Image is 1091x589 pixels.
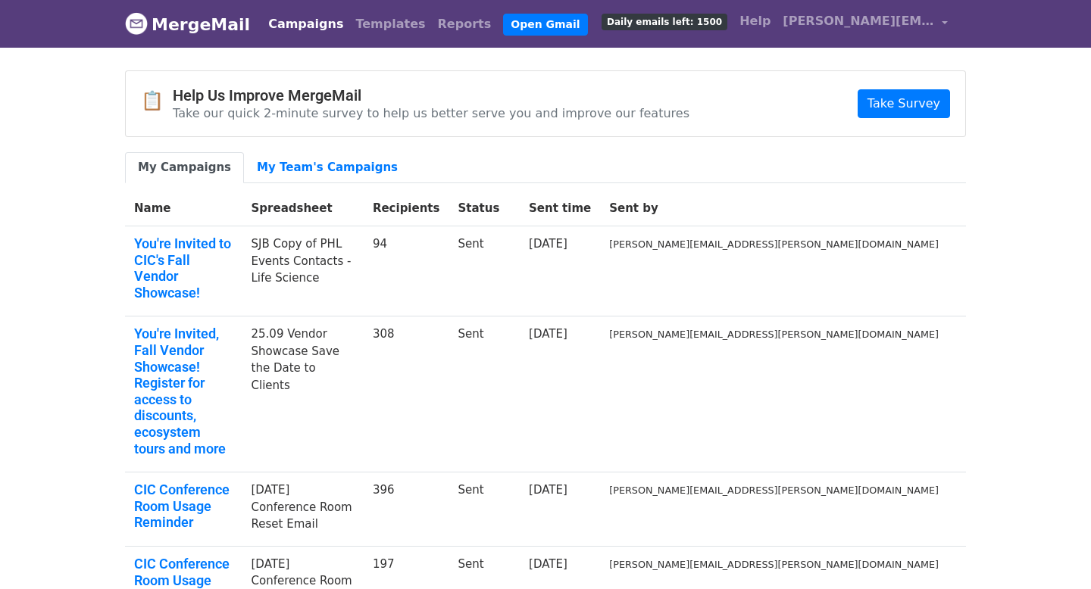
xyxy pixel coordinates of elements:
[529,483,567,497] a: [DATE]
[432,9,498,39] a: Reports
[529,327,567,341] a: [DATE]
[173,86,689,104] h4: Help Us Improve MergeMail
[364,226,449,316] td: 94
[449,191,520,226] th: Status
[733,6,777,36] a: Help
[520,191,600,226] th: Sent time
[858,89,950,118] a: Take Survey
[242,472,364,547] td: [DATE] Conference Room Reset Email
[449,316,520,472] td: Sent
[364,191,449,226] th: Recipients
[244,152,411,183] a: My Team's Campaigns
[134,235,233,301] a: You're Invited to CIC's Fall Vendor Showcase!
[134,481,233,531] a: CIC Conference Room Usage Reminder
[242,316,364,472] td: 25.09 Vendor Showcase Save the Date to Clients
[609,559,939,570] small: [PERSON_NAME][EMAIL_ADDRESS][PERSON_NAME][DOMAIN_NAME]
[141,90,173,112] span: 📋
[242,226,364,316] td: SJB Copy of PHL Events Contacts - Life Science
[602,14,727,30] span: Daily emails left: 1500
[125,152,244,183] a: My Campaigns
[125,12,148,35] img: MergeMail logo
[609,485,939,496] small: [PERSON_NAME][EMAIL_ADDRESS][PERSON_NAME][DOMAIN_NAME]
[609,329,939,340] small: [PERSON_NAME][EMAIL_ADDRESS][PERSON_NAME][DOMAIN_NAME]
[125,191,242,226] th: Name
[125,8,250,40] a: MergeMail
[449,472,520,547] td: Sent
[600,191,948,226] th: Sent by
[596,6,733,36] a: Daily emails left: 1500
[529,237,567,251] a: [DATE]
[349,9,431,39] a: Templates
[449,226,520,316] td: Sent
[777,6,954,42] a: [PERSON_NAME][EMAIL_ADDRESS][PERSON_NAME][DOMAIN_NAME]
[134,326,233,457] a: You're Invited, Fall Vendor Showcase! Register for access to discounts, ecosystem tours and more
[783,12,934,30] span: [PERSON_NAME][EMAIL_ADDRESS][PERSON_NAME][DOMAIN_NAME]
[364,316,449,472] td: 308
[609,238,939,250] small: [PERSON_NAME][EMAIL_ADDRESS][PERSON_NAME][DOMAIN_NAME]
[173,105,689,121] p: Take our quick 2-minute survey to help us better serve you and improve our features
[242,191,364,226] th: Spreadsheet
[364,472,449,547] td: 396
[529,557,567,571] a: [DATE]
[503,14,587,36] a: Open Gmail
[262,9,349,39] a: Campaigns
